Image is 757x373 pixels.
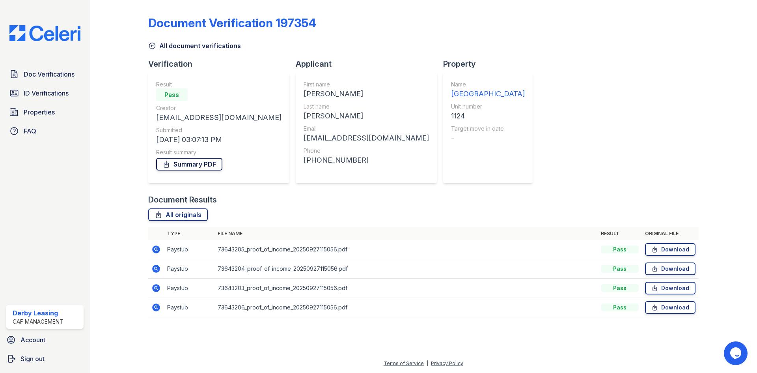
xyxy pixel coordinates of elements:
[214,298,598,317] td: 73643206_proof_of_income_20250927115056.pdf
[164,227,214,240] th: Type
[451,88,525,99] div: [GEOGRAPHIC_DATA]
[156,112,282,123] div: [EMAIL_ADDRESS][DOMAIN_NAME]
[24,107,55,117] span: Properties
[451,133,525,144] div: -
[645,262,695,275] a: Download
[148,41,241,51] a: All document verifications
[24,69,75,79] span: Doc Verifications
[13,318,63,326] div: CAF Management
[3,25,87,41] img: CE_Logo_Blue-a8612792a0a2168367f1c8372b55b34899dd931a85d93a1a3d3e32e68fde9ad4.png
[214,259,598,279] td: 73643204_proof_of_income_20250927115056.pdf
[148,58,296,69] div: Verification
[601,265,639,273] div: Pass
[304,111,429,122] div: [PERSON_NAME]
[214,227,598,240] th: File name
[156,134,282,145] div: [DATE] 03:07:13 PM
[451,111,525,122] div: 1124
[148,194,217,205] div: Document Results
[645,243,695,256] a: Download
[3,351,87,367] a: Sign out
[296,58,443,69] div: Applicant
[164,259,214,279] td: Paystub
[601,304,639,311] div: Pass
[431,360,463,366] a: Privacy Policy
[156,126,282,134] div: Submitted
[148,208,208,221] a: All originals
[304,133,429,144] div: [EMAIL_ADDRESS][DOMAIN_NAME]
[304,155,429,166] div: [PHONE_NUMBER]
[304,125,429,133] div: Email
[24,126,36,136] span: FAQ
[451,81,525,99] a: Name [GEOGRAPHIC_DATA]
[304,103,429,111] div: Last name
[24,88,69,98] span: ID Verifications
[601,246,639,253] div: Pass
[451,81,525,88] div: Name
[384,360,424,366] a: Terms of Service
[601,284,639,292] div: Pass
[148,16,316,30] div: Document Verification 197354
[214,240,598,259] td: 73643205_proof_of_income_20250927115056.pdf
[645,282,695,294] a: Download
[451,125,525,133] div: Target move in date
[598,227,642,240] th: Result
[427,360,428,366] div: |
[156,81,282,88] div: Result
[451,103,525,111] div: Unit number
[645,301,695,314] a: Download
[304,88,429,99] div: [PERSON_NAME]
[164,240,214,259] td: Paystub
[164,298,214,317] td: Paystub
[642,227,699,240] th: Original file
[156,88,188,101] div: Pass
[164,279,214,298] td: Paystub
[21,335,45,345] span: Account
[156,158,222,171] a: Summary PDF
[6,123,84,139] a: FAQ
[304,147,429,155] div: Phone
[6,85,84,101] a: ID Verifications
[304,81,429,88] div: First name
[13,308,63,318] div: Derby Leasing
[443,58,539,69] div: Property
[156,148,282,156] div: Result summary
[156,104,282,112] div: Creator
[724,341,749,365] iframe: chat widget
[6,104,84,120] a: Properties
[3,332,87,348] a: Account
[6,66,84,82] a: Doc Verifications
[214,279,598,298] td: 73643203_proof_of_income_20250927115056.pdf
[21,354,45,364] span: Sign out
